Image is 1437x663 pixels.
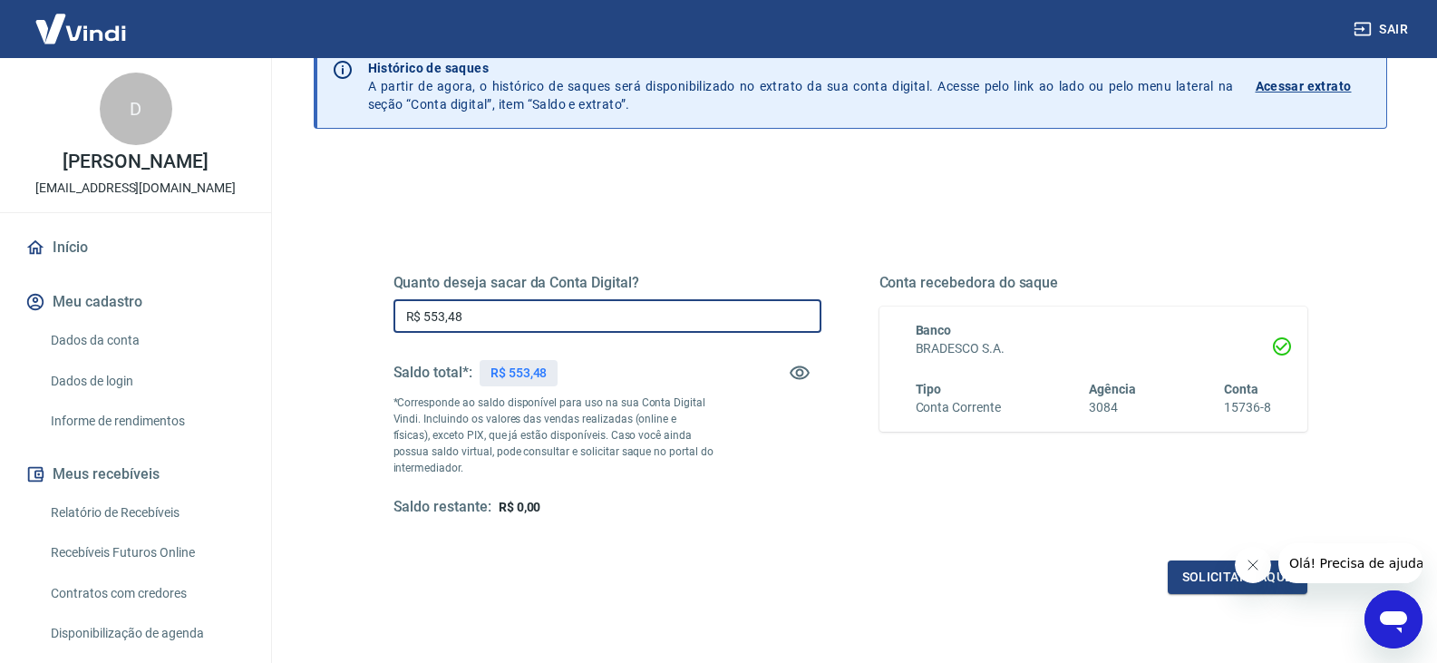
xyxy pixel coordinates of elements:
[368,59,1234,113] p: A partir de agora, o histórico de saques será disponibilizado no extrato da sua conta digital. Ac...
[393,498,491,517] h5: Saldo restante:
[63,152,208,171] p: [PERSON_NAME]
[22,1,140,56] img: Vindi
[44,615,249,652] a: Disponibilização de agenda
[1364,590,1422,648] iframe: Botão para abrir a janela de mensagens
[393,395,714,476] p: *Corresponde ao saldo disponível para uso na sua Conta Digital Vindi. Incluindo os valores das ve...
[1256,59,1372,113] a: Acessar extrato
[499,500,541,514] span: R$ 0,00
[44,575,249,612] a: Contratos com credores
[879,274,1307,292] h5: Conta recebedora do saque
[1235,547,1271,583] iframe: Fechar mensagem
[44,403,249,440] a: Informe de rendimentos
[393,364,472,382] h5: Saldo total*:
[44,494,249,531] a: Relatório de Recebíveis
[368,59,1234,77] p: Histórico de saques
[1256,77,1352,95] p: Acessar extrato
[1224,398,1271,417] h6: 15736-8
[1278,543,1422,583] iframe: Mensagem da empresa
[1224,382,1258,396] span: Conta
[35,179,236,198] p: [EMAIL_ADDRESS][DOMAIN_NAME]
[44,363,249,400] a: Dados de login
[44,322,249,359] a: Dados da conta
[916,339,1271,358] h6: BRADESCO S.A.
[22,228,249,268] a: Início
[44,534,249,571] a: Recebíveis Futuros Online
[22,454,249,494] button: Meus recebíveis
[100,73,172,145] div: D
[1350,13,1415,46] button: Sair
[393,274,821,292] h5: Quanto deseja sacar da Conta Digital?
[490,364,548,383] p: R$ 553,48
[11,13,152,27] span: Olá! Precisa de ajuda?
[916,382,942,396] span: Tipo
[1168,561,1307,594] button: Solicitar saque
[1089,382,1136,396] span: Agência
[22,282,249,322] button: Meu cadastro
[916,323,952,337] span: Banco
[1089,398,1136,417] h6: 3084
[916,398,1001,417] h6: Conta Corrente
